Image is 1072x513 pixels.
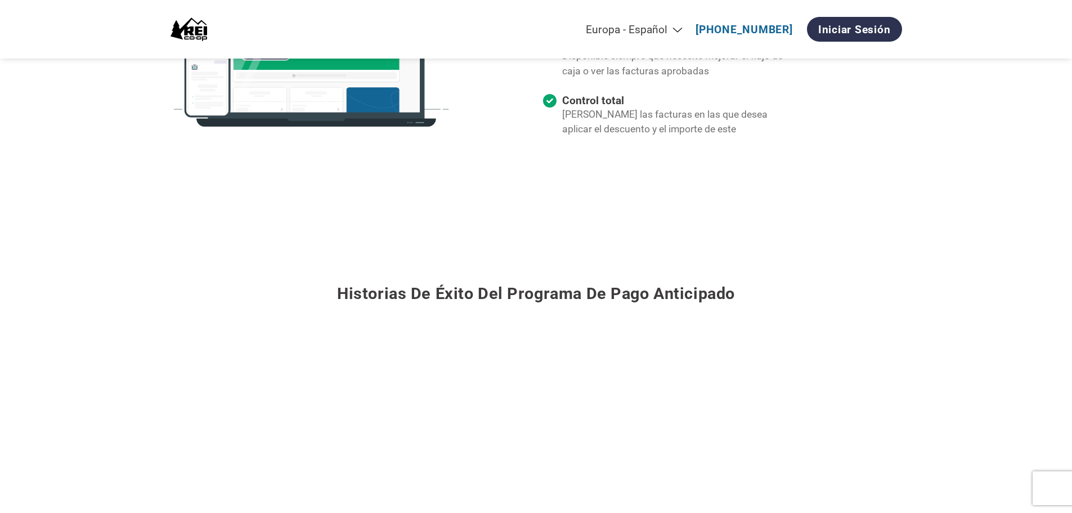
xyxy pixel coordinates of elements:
[696,23,793,36] a: [PHONE_NUMBER]
[171,256,902,317] h3: Historias de éxito del programa de pago anticipado
[562,48,794,78] p: Disponible siempre que necesite mejorar el flujo de caja o ver las facturas aprobadas
[562,94,794,107] h4: Control total
[171,14,208,45] img: REI
[807,17,902,42] a: Iniciar sesión
[562,107,794,137] p: [PERSON_NAME] las facturas en las que desea aplicar el descuento y el importe de este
